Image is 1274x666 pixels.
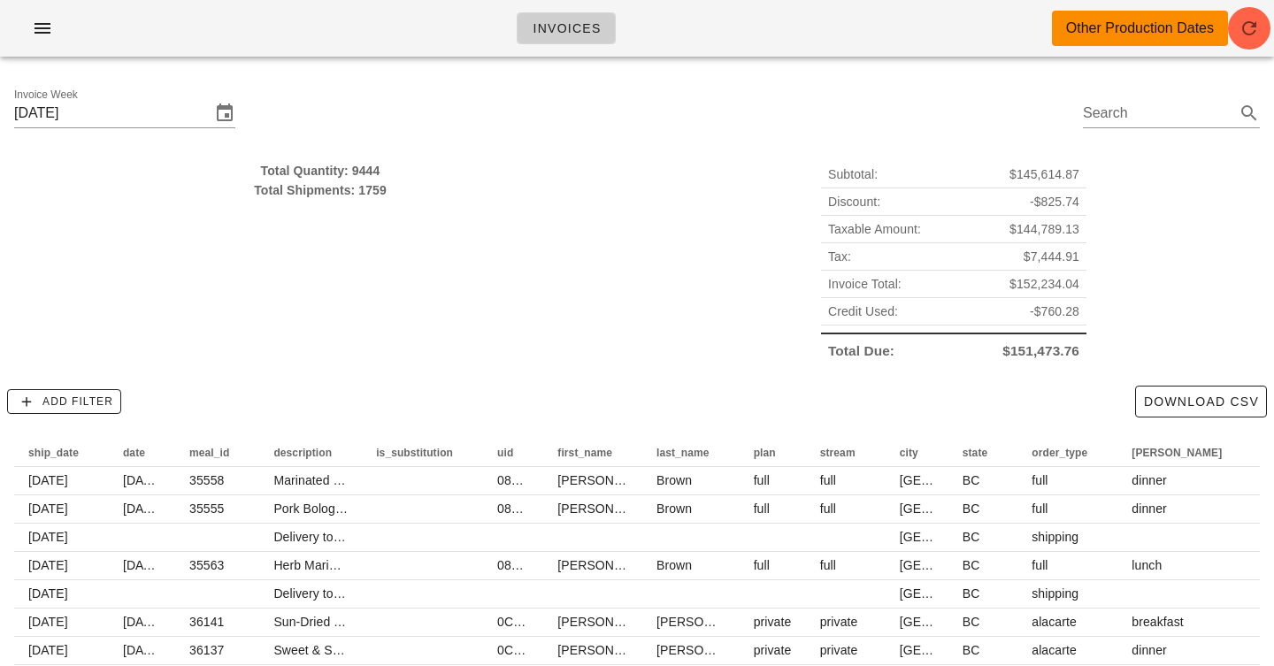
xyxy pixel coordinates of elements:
[656,473,692,487] span: Brown
[497,501,686,516] span: 08HtNpkyZMdaNfog0j35Lis5a8L2
[15,394,113,410] span: Add Filter
[273,558,486,572] span: Herb Marinated Chicken on Couscous
[754,473,770,487] span: full
[963,615,980,629] span: BC
[900,447,918,459] span: city
[963,586,980,601] span: BC
[7,389,121,414] button: Add Filter
[1132,473,1167,487] span: dinner
[497,447,513,459] span: uid
[273,447,332,459] span: description
[259,439,362,467] th: description: Not sorted. Activate to sort ascending.
[557,615,660,629] span: [PERSON_NAME]
[376,447,453,459] span: is_substitution
[656,501,692,516] span: Brown
[14,88,78,102] label: Invoice Week
[754,447,776,459] span: plan
[189,447,229,459] span: meal_id
[1009,165,1079,184] span: $145,614.87
[642,439,740,467] th: last_name: Not sorted. Activate to sort ascending.
[1002,341,1079,361] span: $151,473.76
[557,501,660,516] span: [PERSON_NAME]
[273,615,445,629] span: Sun-Dried Tomato Tofu Quiche
[28,615,68,629] span: [DATE]
[820,643,858,657] span: private
[1117,439,1252,467] th: tod: Not sorted. Activate to sort ascending.
[189,643,224,657] span: 36137
[963,643,980,657] span: BC
[1143,394,1259,409] span: Download CSV
[123,558,163,572] span: [DATE]
[1135,386,1267,417] button: Download CSV
[828,274,902,294] span: Invoice Total:
[497,473,686,487] span: 08HtNpkyZMdaNfog0j35Lis5a8L2
[656,447,710,459] span: last_name
[1017,439,1117,467] th: order_type: Not sorted. Activate to sort ascending.
[123,447,145,459] span: date
[362,439,483,467] th: is_substitution: Not sorted. Activate to sort ascending.
[28,473,68,487] span: [DATE]
[28,447,79,459] span: ship_date
[820,558,836,572] span: full
[656,558,692,572] span: Brown
[1132,643,1167,657] span: dinner
[754,615,792,629] span: private
[273,643,468,657] span: Sweet & Sticky Tofu with Bok Choy
[1030,302,1079,321] span: -$760.28
[14,439,109,467] th: ship_date: Not sorted. Activate to sort ascending.
[543,439,642,467] th: first_name: Not sorted. Activate to sort ascending.
[273,473,582,487] span: Marinated Beef & Lentil Bowl with Spicy Mayo Dressing
[532,21,601,35] span: Invoices
[948,439,1018,467] th: state: Not sorted. Activate to sort ascending.
[1132,615,1184,629] span: breakfast
[189,558,224,572] span: 35563
[483,439,543,467] th: uid: Not sorted. Activate to sort ascending.
[820,615,858,629] span: private
[557,447,612,459] span: first_name
[1132,558,1162,572] span: lunch
[14,180,626,200] div: Total Shipments: 1759
[1009,219,1079,239] span: $144,789.13
[123,643,163,657] span: [DATE]
[1009,274,1079,294] span: $152,234.04
[900,501,1030,516] span: [GEOGRAPHIC_DATA]
[557,558,660,572] span: [PERSON_NAME]
[1032,473,1048,487] span: full
[109,439,175,467] th: date: Not sorted. Activate to sort ascending.
[189,615,224,629] span: 36141
[557,473,660,487] span: [PERSON_NAME]
[656,643,759,657] span: [PERSON_NAME]
[273,586,530,601] span: Delivery to [GEOGRAPHIC_DATA] (V5N 1R4)
[820,501,836,516] span: full
[828,192,880,211] span: Discount:
[1024,247,1079,266] span: $7,444.91
[28,501,68,516] span: [DATE]
[189,473,224,487] span: 35558
[1032,530,1078,544] span: shipping
[497,615,709,629] span: 0CPbjXnbm9gzHBT5WGOR4twSxIg1
[517,12,616,44] a: Invoices
[900,530,1030,544] span: [GEOGRAPHIC_DATA]
[828,302,898,321] span: Credit Used:
[754,643,792,657] span: private
[828,165,878,184] span: Subtotal:
[1032,501,1048,516] span: full
[900,558,1030,572] span: [GEOGRAPHIC_DATA]
[656,615,759,629] span: [PERSON_NAME]
[900,643,1030,657] span: [GEOGRAPHIC_DATA]
[28,586,68,601] span: [DATE]
[1132,447,1222,459] span: [PERSON_NAME]
[963,501,980,516] span: BC
[754,558,770,572] span: full
[28,530,68,544] span: [DATE]
[1032,615,1077,629] span: alacarte
[900,615,1030,629] span: [GEOGRAPHIC_DATA]
[820,473,836,487] span: full
[1032,558,1048,572] span: full
[1066,18,1214,39] div: Other Production Dates
[1132,501,1167,516] span: dinner
[273,501,398,516] span: Pork Bolognese Pasta
[963,473,980,487] span: BC
[497,643,709,657] span: 0CPbjXnbm9gzHBT5WGOR4twSxIg1
[175,439,259,467] th: meal_id: Not sorted. Activate to sort ascending.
